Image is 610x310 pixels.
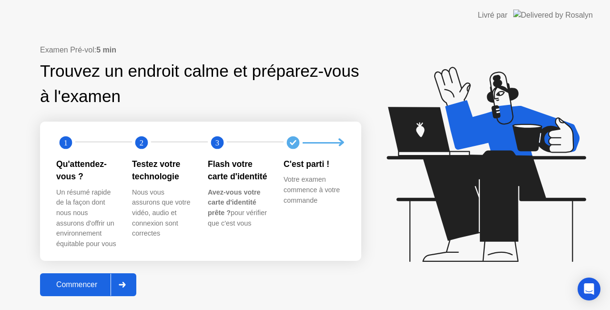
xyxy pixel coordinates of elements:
div: Testez votre technologie [132,158,193,183]
div: Open Intercom Messenger [578,278,600,300]
div: pour vérifier que c'est vous [208,187,268,228]
img: Delivered by Rosalyn [513,10,593,21]
div: Commencer [43,280,111,289]
div: Qu'attendez-vous ? [56,158,117,183]
div: Livré par [478,10,508,21]
button: Commencer [40,273,136,296]
div: C'est parti ! [284,158,344,170]
div: Flash votre carte d'identité [208,158,268,183]
text: 2 [140,138,143,147]
div: Examen Pré-vol: [40,44,361,56]
text: 3 [215,138,219,147]
div: Trouvez un endroit calme et préparez-vous à l'examen [40,59,361,109]
text: 1 [64,138,68,147]
b: Avez-vous votre carte d'identité prête ? [208,188,261,217]
div: Un résumé rapide de la façon dont nous nous assurons d'offrir un environnement équitable pour vous [56,187,117,249]
b: 5 min [96,46,116,54]
div: Votre examen commence à votre commande [284,175,344,206]
div: Nous vous assurons que votre vidéo, audio et connexion sont correctes [132,187,193,239]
